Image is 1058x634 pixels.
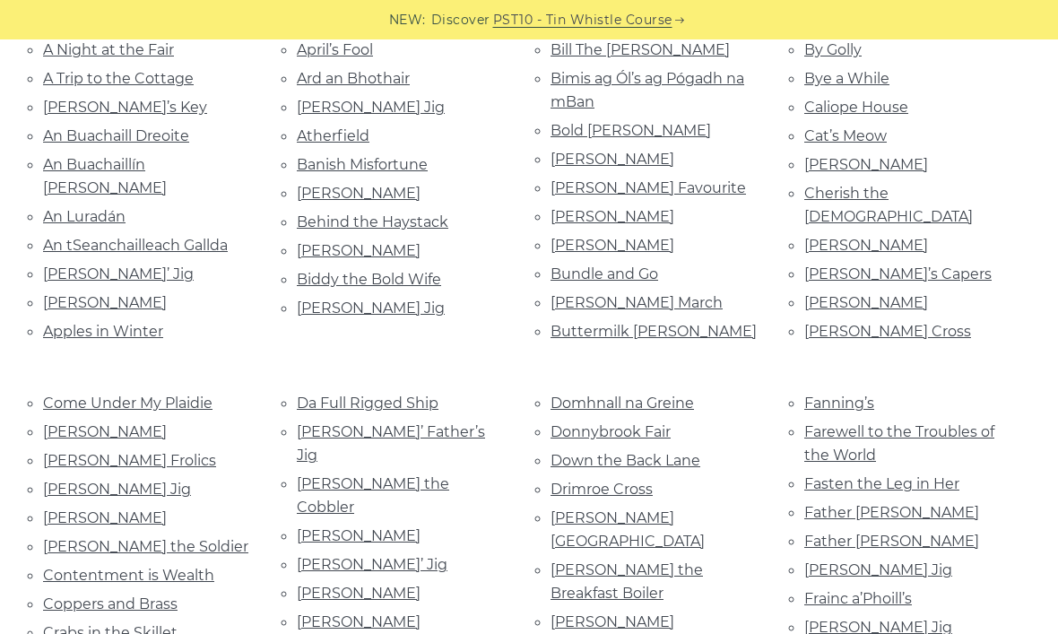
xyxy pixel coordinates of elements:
[804,185,973,225] a: Cherish the [DEMOGRAPHIC_DATA]
[551,70,744,110] a: Bimis ag Ól’s ag Pógadh na mBan
[551,122,711,139] a: Bold [PERSON_NAME]
[43,481,191,498] a: [PERSON_NAME] Jig
[43,237,228,254] a: An tSeanchailleach Gallda
[551,208,674,225] a: [PERSON_NAME]
[551,265,658,282] a: Bundle and Go
[551,613,674,630] a: [PERSON_NAME]
[551,395,694,412] a: Domhnall na Greine
[431,10,490,30] span: Discover
[804,423,994,464] a: Farewell to the Troubles of the World
[804,265,992,282] a: [PERSON_NAME]’s Capers
[804,70,889,87] a: Bye a While
[43,127,189,144] a: An Buachaill Dreoite
[297,423,485,464] a: [PERSON_NAME]’ Father’s Jig
[43,70,194,87] a: A Trip to the Cottage
[43,99,207,116] a: [PERSON_NAME]’s Key
[551,423,671,440] a: Donnybrook Fair
[297,475,449,516] a: [PERSON_NAME] the Cobbler
[43,294,167,311] a: [PERSON_NAME]
[43,323,163,340] a: Apples in Winter
[297,185,421,202] a: [PERSON_NAME]
[804,504,979,521] a: Father [PERSON_NAME]
[297,41,373,58] a: April’s Fool
[493,10,672,30] a: PST10 - Tin Whistle Course
[804,237,928,254] a: [PERSON_NAME]
[43,452,216,469] a: [PERSON_NAME] Frolics
[297,556,447,573] a: [PERSON_NAME]’ Jig
[551,294,723,311] a: [PERSON_NAME] March
[297,99,445,116] a: [PERSON_NAME] Jig
[43,265,194,282] a: [PERSON_NAME]’ Jig
[43,156,167,196] a: An Buachaillín [PERSON_NAME]
[804,156,928,173] a: [PERSON_NAME]
[551,561,703,602] a: [PERSON_NAME] the Breakfast Boiler
[43,41,174,58] a: A Night at the Fair
[43,567,214,584] a: Contentment is Wealth
[804,127,887,144] a: Cat’s Meow
[297,242,421,259] a: [PERSON_NAME]
[551,452,700,469] a: Down the Back Lane
[804,41,862,58] a: By Golly
[43,208,126,225] a: An Luradán
[43,395,212,412] a: Come Under My Plaidie
[551,323,757,340] a: Buttermilk [PERSON_NAME]
[551,41,730,58] a: Bill The [PERSON_NAME]
[389,10,426,30] span: NEW:
[804,590,912,607] a: Frainc a’Phoill’s
[297,300,445,317] a: [PERSON_NAME] Jig
[804,323,971,340] a: [PERSON_NAME] Cross
[297,527,421,544] a: [PERSON_NAME]
[804,533,979,550] a: Father [PERSON_NAME]
[804,294,928,311] a: [PERSON_NAME]
[297,613,421,630] a: [PERSON_NAME]
[297,271,441,288] a: Biddy the Bold Wife
[297,156,428,173] a: Banish Misfortune
[43,509,167,526] a: [PERSON_NAME]
[43,595,178,612] a: Coppers and Brass
[297,585,421,602] a: [PERSON_NAME]
[804,561,952,578] a: [PERSON_NAME] Jig
[551,151,674,168] a: [PERSON_NAME]
[551,179,746,196] a: [PERSON_NAME] Favourite
[297,395,438,412] a: Da Full Rigged Ship
[804,395,874,412] a: Fanning’s
[43,538,248,555] a: [PERSON_NAME] the Soldier
[551,237,674,254] a: [PERSON_NAME]
[297,213,448,230] a: Behind the Haystack
[43,423,167,440] a: [PERSON_NAME]
[551,509,705,550] a: [PERSON_NAME][GEOGRAPHIC_DATA]
[551,481,653,498] a: Drimroe Cross
[804,99,908,116] a: Caliope House
[804,475,959,492] a: Fasten the Leg in Her
[297,127,369,144] a: Atherfield
[297,70,410,87] a: Ard an Bhothair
